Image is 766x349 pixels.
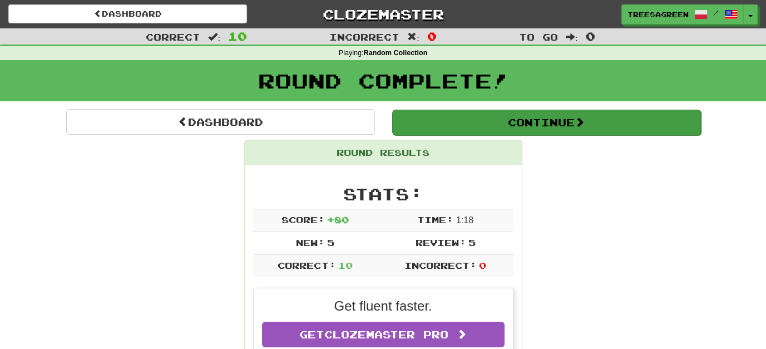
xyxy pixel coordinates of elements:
[296,237,325,248] span: New:
[468,237,476,248] span: 5
[417,214,453,225] span: Time:
[228,30,247,43] span: 10
[338,260,353,271] span: 10
[713,9,719,17] span: /
[621,4,744,24] a: treesagreen /
[264,4,502,24] a: Clozemaster
[427,30,437,43] span: 0
[281,214,325,225] span: Score:
[329,31,399,42] span: Incorrect
[8,4,247,23] a: Dashboard
[262,322,505,347] a: GetClozemaster Pro
[415,237,466,248] span: Review:
[146,31,200,42] span: Correct
[364,49,428,57] strong: Random Collection
[407,32,419,42] span: :
[208,32,220,42] span: :
[456,215,473,225] span: 1 : 18
[324,328,448,341] span: Clozemaster Pro
[519,31,558,42] span: To go
[586,30,595,43] span: 0
[404,260,477,271] span: Incorrect:
[479,260,486,271] span: 0
[327,214,349,225] span: + 80
[278,260,335,271] span: Correct:
[392,110,701,135] button: Continue
[566,32,578,42] span: :
[4,70,762,92] h1: Round Complete!
[262,297,505,316] p: Get fluent faster.
[253,185,513,203] h2: Stats:
[327,237,334,248] span: 5
[627,9,689,19] span: treesagreen
[66,109,375,135] a: Dashboard
[245,141,522,165] div: Round Results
